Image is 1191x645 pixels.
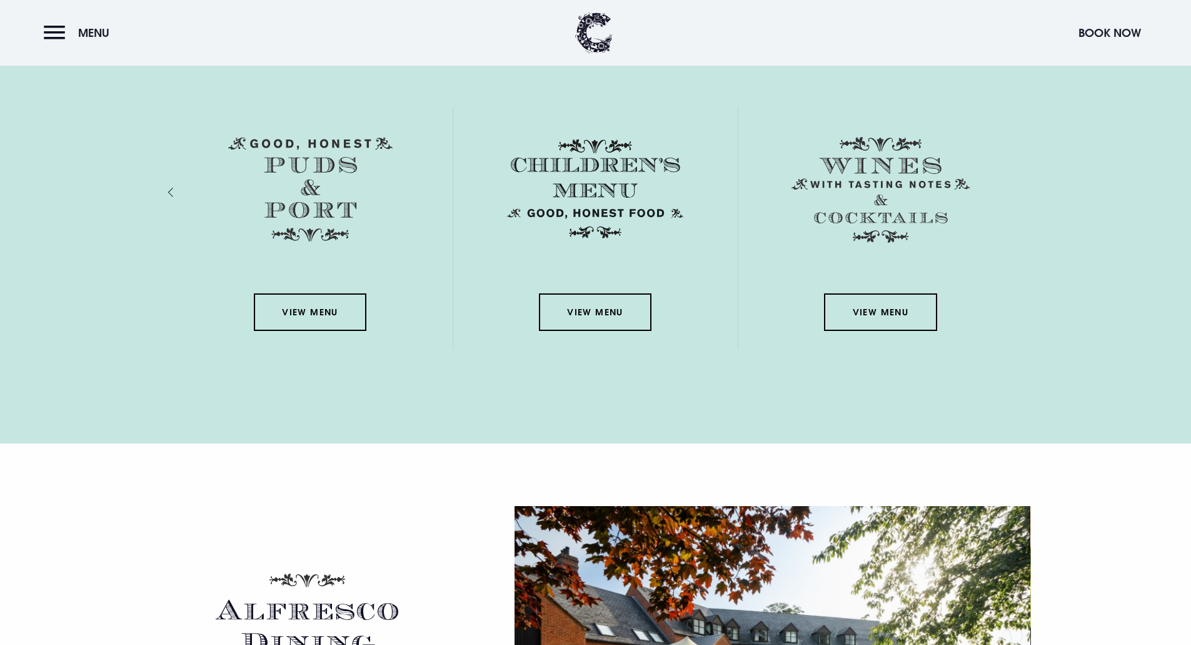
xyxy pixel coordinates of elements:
[824,293,937,331] a: View Menu
[228,137,393,242] img: Menu puds and port
[1072,19,1147,46] button: Book Now
[791,137,970,243] img: Menu wines
[254,293,366,331] a: View Menu
[44,19,116,46] button: Menu
[178,183,189,201] div: Previous slide
[78,26,109,40] span: Menu
[575,13,613,53] img: Clandeboye Lodge
[503,137,688,241] img: Childrens Menu 1
[539,293,651,331] a: View Menu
